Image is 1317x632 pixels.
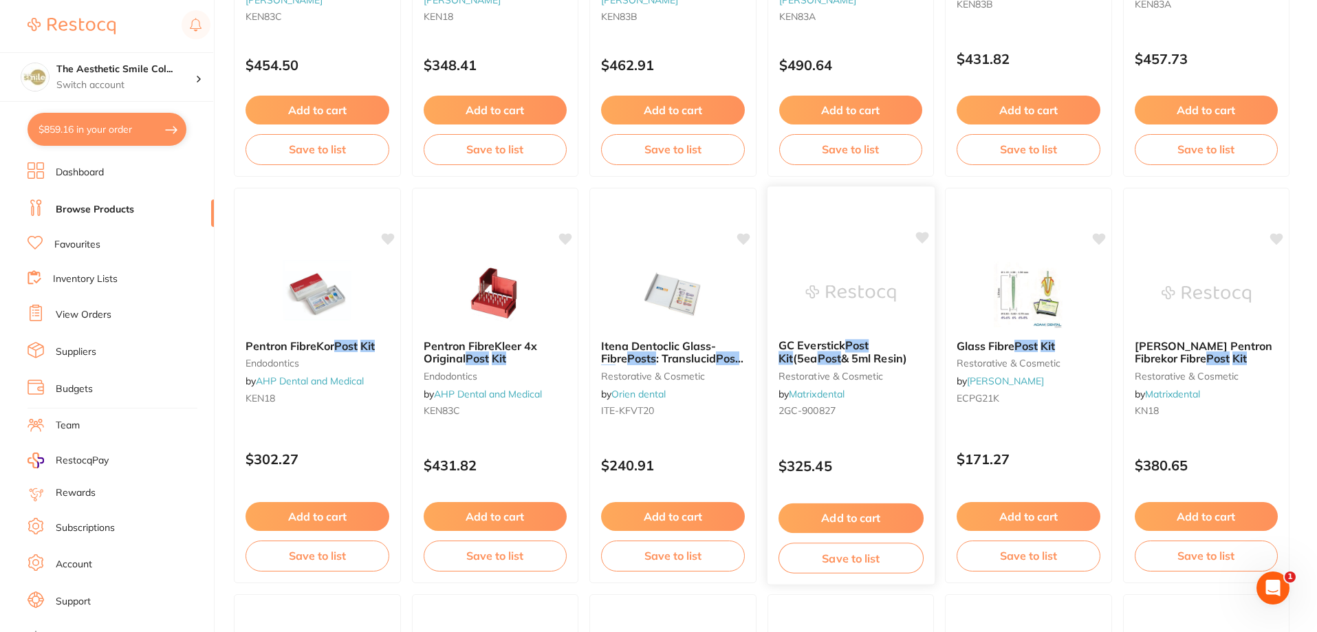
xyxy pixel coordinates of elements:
[424,340,567,365] b: Pentron FibreKleer 4x Original Post Kit
[778,351,792,365] em: Kit
[845,338,868,352] em: Post
[56,521,115,535] a: Subscriptions
[424,388,542,400] span: by
[601,371,745,382] small: restorative & cosmetic
[424,541,567,571] button: Save to list
[778,458,923,474] p: $325.45
[789,388,845,400] a: Matrixdental
[611,388,666,400] a: Orien dental
[1135,339,1272,365] span: [PERSON_NAME] Pentron Fibrekor Fibre
[601,340,745,365] b: Itena Dentoclic Glass-Fibre Posts: Translucid Post Kit
[246,339,334,353] span: Pentron FibreKor
[1135,96,1278,124] button: Add to cart
[778,543,923,574] button: Save to list
[957,134,1100,164] button: Save to list
[1135,51,1278,67] p: $457.73
[628,260,717,329] img: Itena Dentoclic Glass-Fibre Posts: Translucid Post Kit
[21,63,49,91] img: The Aesthetic Smile Collective
[840,351,906,365] span: & 5ml Resin)
[424,10,453,23] span: KEN18
[246,502,389,531] button: Add to cart
[424,134,567,164] button: Save to list
[957,339,1014,353] span: Glass Fibre
[424,404,460,417] span: KEN83C
[56,166,104,179] a: Dashboard
[601,134,745,164] button: Save to list
[492,351,506,365] em: Kit
[957,375,1044,387] span: by
[246,134,389,164] button: Save to list
[779,96,923,124] button: Add to cart
[56,454,109,468] span: RestocqPay
[779,57,923,73] p: $490.64
[246,57,389,73] p: $454.50
[56,486,96,500] a: Rewards
[1135,502,1278,531] button: Add to cart
[627,351,656,365] em: Posts
[967,375,1044,387] a: [PERSON_NAME]
[1014,339,1038,353] em: Post
[1285,571,1296,582] span: 1
[246,451,389,467] p: $302.27
[450,260,540,329] img: Pentron FibreKleer 4x Original Post Kit
[246,96,389,124] button: Add to cart
[28,453,44,468] img: RestocqPay
[1041,339,1055,353] em: Kit
[716,351,739,365] em: Post
[28,18,116,34] img: Restocq Logo
[56,203,134,217] a: Browse Products
[56,308,111,322] a: View Orders
[779,10,816,23] span: KEN83A
[334,339,358,353] em: Post
[817,351,840,365] em: Post
[272,260,362,329] img: Pentron FibreKor Post Kit
[1135,134,1278,164] button: Save to list
[601,541,745,571] button: Save to list
[601,96,745,124] button: Add to cart
[56,595,91,609] a: Support
[778,338,845,352] span: GC Everstick
[360,339,375,353] em: Kit
[56,419,80,433] a: Team
[957,392,999,404] span: ECPG21K
[601,457,745,473] p: $240.91
[246,358,389,369] small: endodontics
[424,502,567,531] button: Add to cart
[601,364,616,378] em: Kit
[246,392,275,404] span: KEN18
[1135,340,1278,365] b: Kerr Pentron Fibrekor Fibre Post Kit
[656,351,716,365] span: : Translucid
[1135,541,1278,571] button: Save to list
[1135,457,1278,473] p: $380.65
[957,502,1100,531] button: Add to cart
[1135,404,1159,417] span: KN18
[1256,571,1289,604] iframe: Intercom live chat
[256,375,364,387] a: AHP Dental and Medical
[424,57,567,73] p: $348.41
[805,259,895,328] img: GC Everstick Post Kit (5ea Post & 5ml Resin)
[957,340,1100,352] b: Glass Fibre Post Kit
[28,113,186,146] button: $859.16 in your order
[601,339,716,365] span: Itena Dentoclic Glass-Fibre
[601,388,666,400] span: by
[53,272,118,286] a: Inventory Lists
[778,388,844,400] span: by
[601,502,745,531] button: Add to cart
[434,388,542,400] a: AHP Dental and Medical
[778,339,923,364] b: GC Everstick Post Kit (5ea Post & 5ml Resin)
[424,371,567,382] small: endodontics
[601,404,654,417] span: ITE-KFVT20
[779,134,923,164] button: Save to list
[778,370,923,381] small: restorative & cosmetic
[983,260,1073,329] img: Glass Fibre Post Kit
[28,10,116,42] a: Restocq Logo
[957,96,1100,124] button: Add to cart
[56,345,96,359] a: Suppliers
[54,238,100,252] a: Favourites
[56,382,93,396] a: Budgets
[778,503,923,533] button: Add to cart
[1135,388,1200,400] span: by
[424,457,567,473] p: $431.82
[778,404,835,417] span: 2GC-900827
[601,10,638,23] span: KEN83B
